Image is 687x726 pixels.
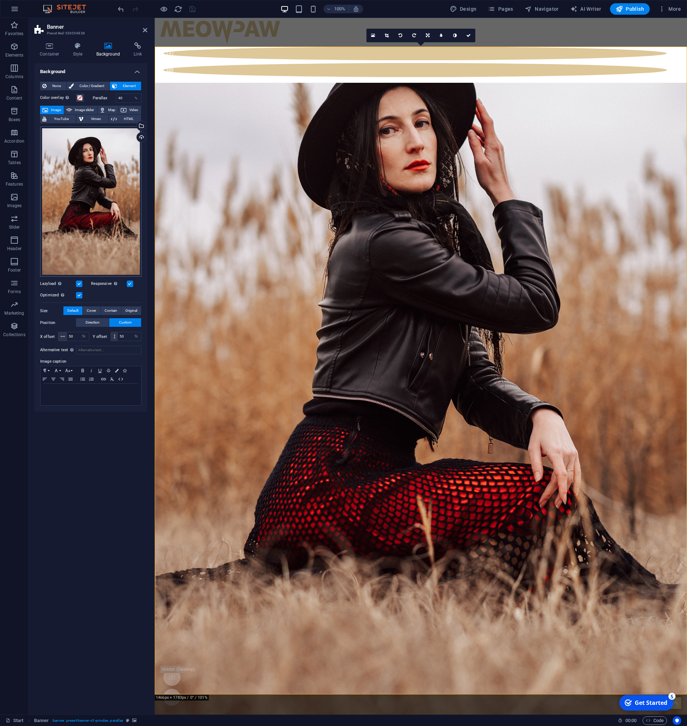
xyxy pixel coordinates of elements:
[8,160,21,166] p: Tables
[121,366,129,375] button: Icons
[643,716,667,725] button: Code
[66,375,75,383] button: Align Justify
[448,29,462,42] a: Greyscale
[4,310,24,316] p: Marketing
[121,306,141,315] button: Original
[63,366,75,375] button: Font Size
[125,306,137,315] span: Original
[610,3,650,15] button: Publish
[366,29,380,42] a: Select files from the file manager, stock photos, or upload file(s)
[126,718,129,722] i: This element is a customizable preset
[40,366,52,375] button: Paragraph Format
[86,115,106,123] span: Vimeo
[525,5,559,13] span: Navigator
[447,3,480,15] button: Design
[616,5,644,13] span: Publish
[174,5,182,13] button: reload
[91,280,127,288] label: Responsive
[47,30,133,37] h3: Preset #ed-539554838
[78,375,87,383] button: Unordered List
[8,267,21,273] p: Footer
[5,31,23,37] p: Favorites
[618,716,637,725] h6: Session time
[34,716,137,725] nav: breadcrumb
[434,29,448,42] a: Blur
[109,115,141,123] button: HTML
[40,106,64,114] button: Image
[9,224,20,230] p: Slider
[129,106,139,114] span: Video
[67,82,110,90] button: Color / Gradient
[108,375,116,383] button: Clear Formatting
[34,716,49,725] span: Click to select. Double-click to edit
[323,5,349,13] button: 100%
[450,5,477,13] span: Design
[19,7,52,15] div: Get Started
[40,375,49,383] button: Align Left
[58,375,66,383] button: Align Right
[76,346,141,354] input: Alternative text...
[673,716,681,725] button: Usercentrics
[76,318,109,327] button: Direction
[93,335,111,339] label: Y offset
[116,375,125,383] button: HTML
[93,96,116,100] label: Parallax
[49,115,74,123] span: YouTube
[119,106,141,114] button: Video
[4,138,24,144] p: Accordion
[109,318,141,327] button: Custom
[96,366,104,375] button: Underline (Ctrl+U)
[7,203,22,209] p: Images
[5,74,23,80] p: Columns
[41,5,95,13] img: Editor Logo
[87,375,96,383] button: Ordered List
[63,306,82,315] button: Default
[83,306,100,315] button: Cover
[159,5,168,13] button: Click here to leave preview mode and continue editing
[488,5,513,13] span: Pages
[107,106,116,114] span: Map
[34,42,68,57] h4: Container
[50,106,62,114] span: Image
[74,106,95,114] span: Image slider
[86,318,100,327] span: Direction
[52,716,123,725] span: . banner .preset-banner-v3-priodas .parallax
[119,82,139,90] span: Element
[116,5,125,13] button: undo
[119,318,132,327] span: Custom
[4,3,58,19] div: Get Started 5 items remaining, 0% complete
[40,307,63,315] label: Size
[522,3,562,15] button: Navigator
[119,115,139,123] span: HTML
[447,3,480,15] div: Design (Ctrl+Alt+Y)
[68,42,91,57] h4: Style
[128,42,147,57] h4: Link
[40,335,58,339] label: X offset
[34,63,147,76] h4: Background
[625,716,636,725] span: 00 00
[380,29,394,42] a: Crop mode
[658,5,681,13] span: More
[421,29,434,42] a: Change orientation
[630,718,631,723] span: :
[76,115,108,123] button: Vimeo
[485,3,516,15] button: Pages
[5,52,24,58] p: Elements
[40,280,76,288] label: Lazyload
[87,306,96,315] span: Cover
[40,357,141,366] label: Image caption
[334,5,346,13] h6: 100%
[97,106,118,114] button: Map
[78,366,87,375] button: Bold (Ctrl+B)
[655,3,684,15] button: More
[40,82,66,90] button: None
[40,115,76,123] button: YouTube
[64,106,97,114] button: Image slider
[3,332,25,338] p: Collections
[40,94,76,102] label: Color overlay
[6,716,24,725] a: Click to cancel selection. Double-click to open Pages
[99,375,108,383] button: Insert Link
[40,291,76,300] label: Optimized
[52,366,63,375] button: Font Family
[76,82,107,90] span: Color / Gradient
